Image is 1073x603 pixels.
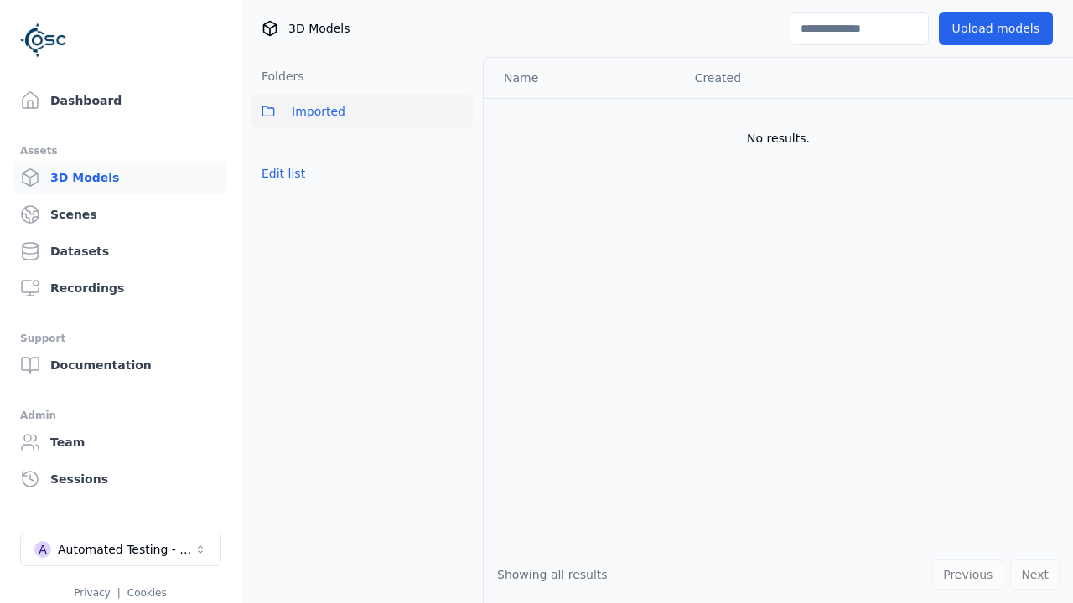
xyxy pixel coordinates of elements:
[292,101,345,121] span: Imported
[20,328,220,348] div: Support
[58,541,194,558] div: Automated Testing - Playwright
[127,587,167,599] a: Cookies
[13,234,227,268] a: Datasets
[13,271,227,305] a: Recordings
[13,425,227,459] a: Team
[20,141,220,161] div: Assets
[74,587,110,599] a: Privacy
[497,568,608,581] span: Showing all results
[288,20,350,37] span: 3D Models
[34,541,51,558] div: A
[13,462,227,496] a: Sessions
[13,198,227,231] a: Scenes
[20,533,221,566] button: Select a workspace
[251,68,304,85] h3: Folders
[939,12,1053,45] button: Upload models
[484,58,682,98] th: Name
[20,405,220,425] div: Admin
[484,98,1073,178] td: No results.
[682,58,884,98] th: Created
[13,348,227,382] a: Documentation
[20,17,67,64] img: Logo
[13,84,227,117] a: Dashboard
[117,587,121,599] span: |
[251,95,473,128] button: Imported
[251,158,315,188] button: Edit list
[13,161,227,194] a: 3D Models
